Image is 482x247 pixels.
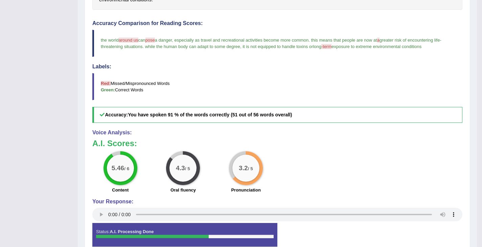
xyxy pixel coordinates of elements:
[124,166,129,172] small: / 6
[240,44,242,49] span: ,
[119,38,138,43] span: around us
[145,38,155,43] span: pose
[101,38,119,43] span: the world
[92,107,462,123] h5: Accuracy:
[175,38,309,43] span: especially as travel and recreational activities become more common
[101,44,143,49] span: threatening situations
[243,44,313,49] span: it is not equipped to handle toxins or
[176,164,185,172] big: 4.3
[313,44,321,49] span: long
[92,139,137,148] b: A.I. Scores:
[311,38,377,43] span: this means that people are now at
[185,166,190,172] small: / 5
[248,166,253,172] small: / 5
[92,199,462,205] h4: Your Response:
[155,38,172,43] span: a danger
[92,73,462,100] blockquote: Missed/Mispronounced Words Correct Words
[138,38,145,43] span: can
[128,112,292,117] b: You have spoken 91 % of the words correctly (51 out of 56 words overall)
[145,44,240,49] span: while the human body can adapt to some degree
[112,187,129,193] label: Content
[377,38,380,43] span: a
[92,223,277,247] div: Status:
[239,164,248,172] big: 3.2
[92,20,462,26] h4: Accuracy Comparison for Reading Scores:
[231,187,260,193] label: Pronunciation
[110,229,154,234] strong: A.I. Processing Done
[380,38,440,43] span: greater risk of encountering life
[101,87,115,92] b: Green:
[92,130,462,136] h4: Voice Analysis:
[172,38,173,43] span: ,
[308,38,310,43] span: .
[321,44,331,49] span: -term
[143,44,144,49] span: .
[440,38,441,43] span: -
[112,164,124,172] big: 5.46
[92,64,462,70] h4: Labels:
[101,81,111,86] b: Red:
[331,44,421,49] span: exposure to extreme environmental conditions
[170,187,196,193] label: Oral fluency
